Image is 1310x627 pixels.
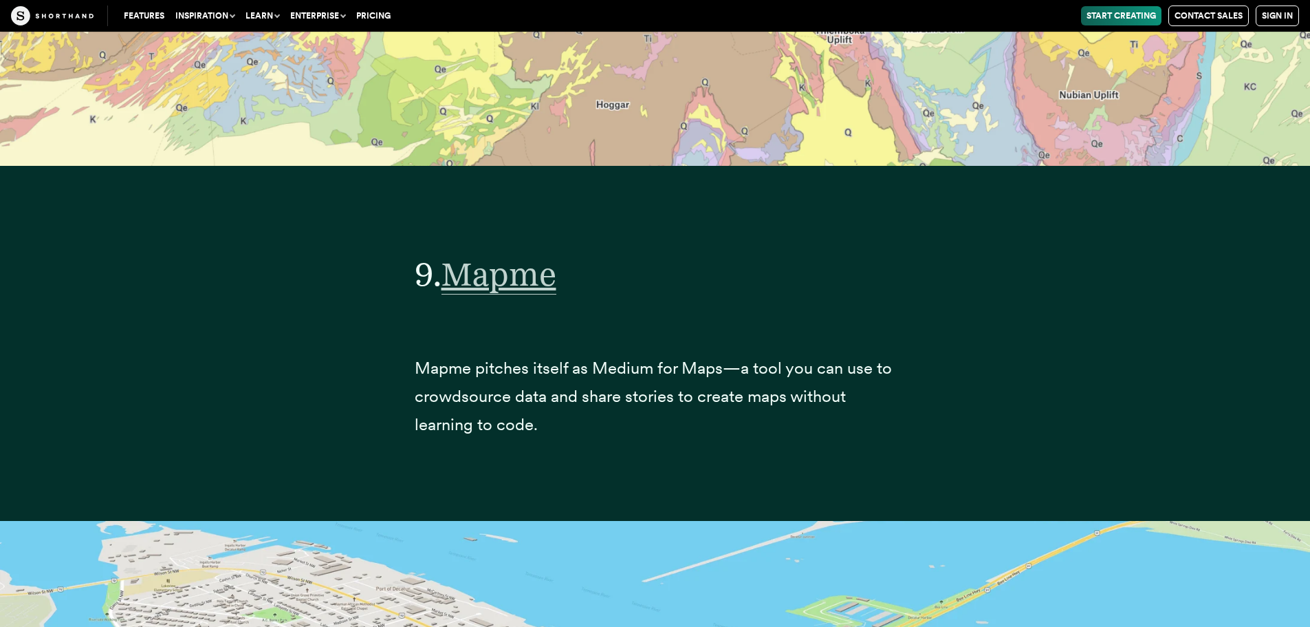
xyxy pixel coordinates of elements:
a: Pricing [351,6,396,25]
button: Inspiration [170,6,240,25]
span: Mapme pitches itself as Medium for Maps—a tool you can use to crowdsource data and share stories ... [415,358,892,434]
a: Features [118,6,170,25]
a: Contact Sales [1168,6,1249,26]
img: The Craft [11,6,94,25]
a: Mapme [441,254,556,294]
button: Enterprise [285,6,351,25]
button: Learn [240,6,285,25]
span: 9. [415,254,441,294]
a: Start Creating [1081,6,1161,25]
a: Sign in [1256,6,1299,26]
